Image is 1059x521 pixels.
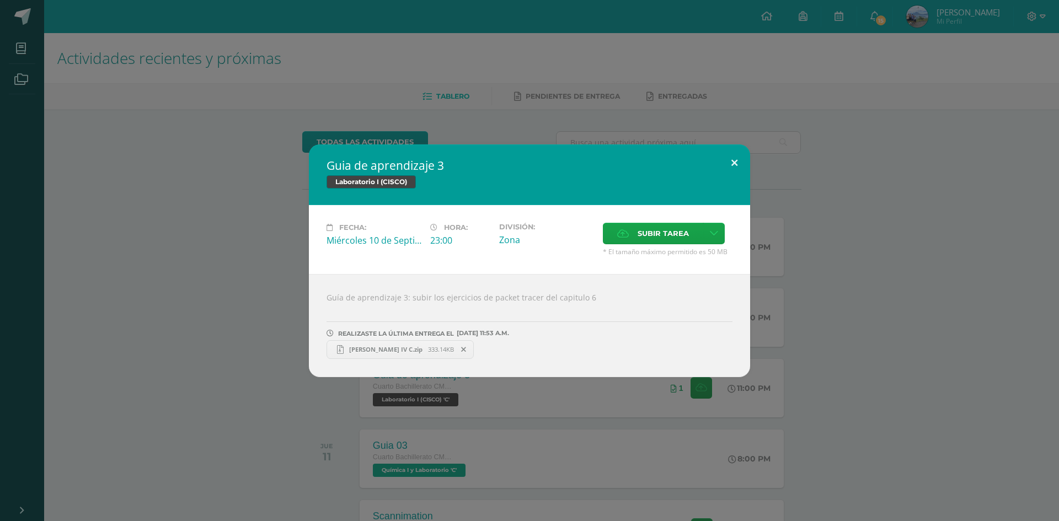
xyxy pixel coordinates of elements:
span: Subir tarea [638,223,689,244]
div: Miércoles 10 de Septiembre [327,234,421,246]
span: [DATE] 11:53 A.M. [454,333,509,334]
span: [PERSON_NAME] IV C.zip [344,345,428,353]
div: Guía de aprendizaje 3: subir los ejercicios de packet tracer del capitulo 6 [309,274,750,377]
label: División: [499,223,594,231]
button: Close (Esc) [719,144,750,182]
span: Hora: [444,223,468,232]
span: Fecha: [339,223,366,232]
span: Laboratorio I (CISCO) [327,175,416,189]
span: Remover entrega [454,343,473,356]
h2: Guia de aprendizaje 3 [327,158,732,173]
span: 333.14KB [428,345,454,353]
a: [PERSON_NAME] IV C.zip 333.14KB [327,340,474,359]
div: 23:00 [430,234,490,246]
span: REALIZASTE LA ÚLTIMA ENTREGA EL [338,330,454,337]
span: * El tamaño máximo permitido es 50 MB [603,247,732,256]
div: Zona [499,234,594,246]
